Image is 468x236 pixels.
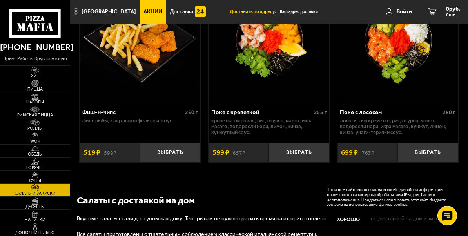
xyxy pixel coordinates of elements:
span: 280 г [443,109,455,116]
span: 0 руб. [446,6,460,12]
span: 255 г [314,109,327,116]
button: Хорошо [327,212,370,227]
span: Доставить по адресу: [230,9,280,14]
button: Выбрать [140,143,200,162]
span: [GEOGRAPHIC_DATA] [82,9,136,15]
span: Войти [397,9,412,15]
p: На нашем сайте мы используем cookie для сбора информации технического характера и обрабатываем IP... [327,187,450,208]
s: 599 ₽ [104,149,116,156]
button: Выбрать [398,143,458,162]
button: Выбрать [269,143,329,162]
span: 260 г [185,109,198,116]
span: Доставка [170,9,193,15]
s: 657 ₽ [233,149,245,156]
p: лосось, Сыр креметте, рис, огурец, манго, водоросли Нори, икра масаго, кунжут, лимон, кинза, унаг... [340,118,455,136]
s: 763 ₽ [362,149,374,156]
p: филе рыбы, кляр, картофель фри, соус. [82,118,198,124]
div: Поке с креветкой [211,109,312,116]
span: 599 ₽ [212,149,229,156]
span: Акции [143,9,162,15]
div: Поке с лососем [340,109,441,116]
img: 15daf4d41897b9f0e9f617042186c801.svg [195,6,206,17]
div: Фиш-н-чипс [82,109,183,116]
input: Ваш адрес доставки [280,5,374,19]
span: 519 ₽ [83,149,100,156]
span: 0 шт. [446,13,460,17]
p: креветка тигровая, рис, огурец, манго, икра масаго, водоросли Нори, лимон, кинза, кунжутный соус. [211,118,327,136]
span: 699 ₽ [341,149,358,156]
span: Вкусные салаты стали доступны каждому. Теперь вам не нужно тратить время на их приготовление. Вам... [77,215,453,222]
b: Салаты с доставкой на дом [77,195,195,206]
